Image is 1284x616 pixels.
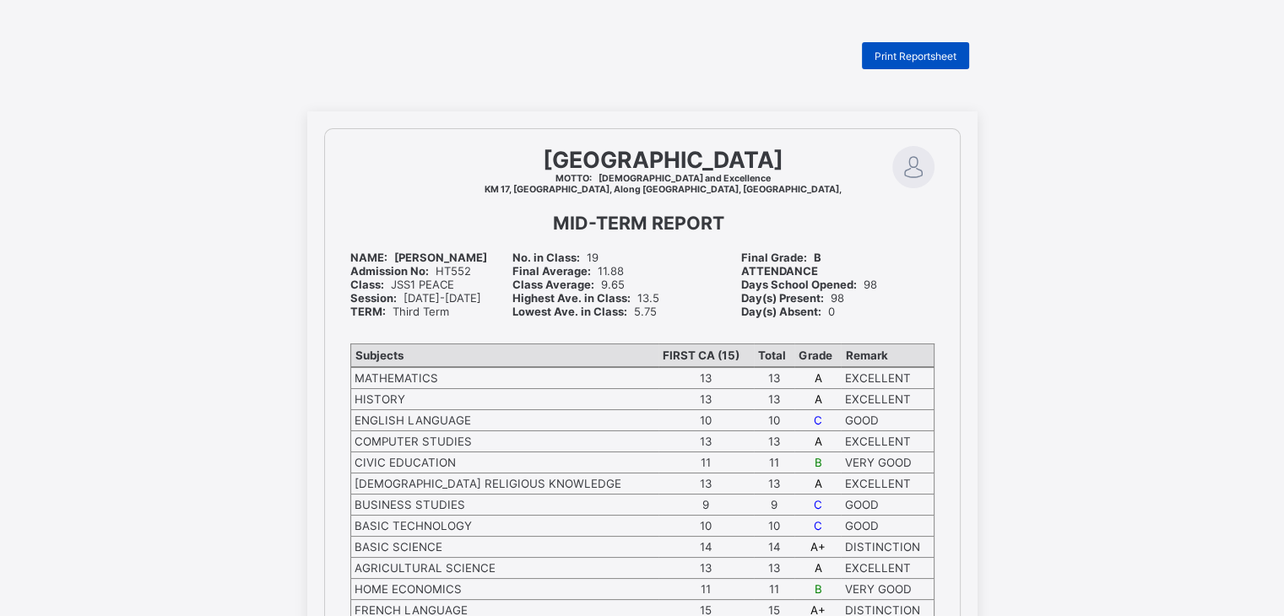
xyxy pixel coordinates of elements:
span: 98 [741,291,844,305]
td: HOME ECONOMICS [350,579,658,600]
td: A [794,558,841,579]
b: Final Average: [512,264,591,278]
span: Third Term [350,305,449,318]
span: KM 17, [GEOGRAPHIC_DATA], Along [GEOGRAPHIC_DATA], [GEOGRAPHIC_DATA], [485,184,842,195]
th: Total [754,344,794,368]
span: 13.5 [512,291,659,305]
td: 9 [658,494,754,516]
b: TERM: [350,305,386,318]
td: 11 [658,579,754,600]
span: 11.88 [512,264,624,278]
td: BASIC TECHNOLOGY [350,516,658,537]
b: Final Grade: [741,251,807,264]
td: VERY GOOD [841,579,934,600]
td: 13 [658,367,754,389]
td: 13 [658,431,754,452]
td: AGRICULTURAL SCIENCE [350,558,658,579]
td: EXCELLENT [841,389,934,410]
span: 9.65 [512,278,625,291]
b: Days School Opened: [741,278,857,291]
td: 10 [658,410,754,431]
td: A [794,473,841,494]
span: [GEOGRAPHIC_DATA] [543,146,783,173]
td: A [794,389,841,410]
th: Subjects [350,344,658,368]
td: EXCELLENT [841,558,934,579]
td: BUSINESS STUDIES [350,494,658,516]
b: Class: [350,278,384,291]
td: 10 [754,516,794,537]
span: [DEMOGRAPHIC_DATA] and Excellence [555,173,771,184]
td: EXCELLENT [841,367,934,389]
td: 11 [658,452,754,473]
td: 10 [754,410,794,431]
td: C [794,494,841,516]
b: NAME: [350,251,387,264]
td: 13 [754,431,794,452]
b: Day(s) Present: [741,291,824,305]
td: ENGLISH LANGUAGE [350,410,658,431]
span: 5.75 [512,305,657,318]
td: A [794,367,841,389]
td: 10 [658,516,754,537]
span: B [741,251,821,264]
td: 13 [754,473,794,494]
td: 11 [754,579,794,600]
td: B [794,452,841,473]
td: 14 [754,537,794,558]
td: 13 [658,389,754,410]
b: ATTENDANCE [741,264,818,278]
td: BASIC SCIENCE [350,537,658,558]
td: A+ [794,537,841,558]
th: Grade [794,344,841,368]
td: COMPUTER STUDIES [350,431,658,452]
b: MID-TERM REPORT [553,212,724,234]
td: 9 [754,494,794,516]
b: Session: [350,291,397,305]
td: EXCELLENT [841,473,934,494]
td: 13 [754,389,794,410]
td: MATHEMATICS [350,367,658,389]
td: [DEMOGRAPHIC_DATA] RELIGIOUS KNOWLEDGE [350,473,658,494]
b: Day(s) Absent: [741,305,821,318]
td: 11 [754,452,794,473]
b: Class Average: [512,278,594,291]
b: MOTTO: [555,173,592,184]
td: 13 [658,558,754,579]
td: CIVIC EDUCATION [350,452,658,473]
td: EXCELLENT [841,431,934,452]
td: 13 [754,558,794,579]
span: [DATE]-[DATE] [350,291,481,305]
span: 0 [741,305,835,318]
span: Print Reportsheet [875,50,956,62]
b: No. in Class: [512,251,580,264]
td: VERY GOOD [841,452,934,473]
td: GOOD [841,410,934,431]
span: JSS1 PEACE [350,278,454,291]
td: GOOD [841,516,934,537]
td: 13 [754,367,794,389]
td: B [794,579,841,600]
span: 98 [741,278,877,291]
span: [PERSON_NAME] [350,251,487,264]
span: 19 [512,251,599,264]
th: FIRST CA (15) [658,344,754,368]
td: HISTORY [350,389,658,410]
th: Remark [841,344,934,368]
td: C [794,410,841,431]
b: Highest Ave. in Class: [512,291,631,305]
td: DISTINCTION [841,537,934,558]
span: HT552 [350,264,471,278]
td: C [794,516,841,537]
td: GOOD [841,494,934,516]
b: Lowest Ave. in Class: [512,305,627,318]
td: A [794,431,841,452]
b: Admission No: [350,264,429,278]
td: 13 [658,473,754,494]
td: 14 [658,537,754,558]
